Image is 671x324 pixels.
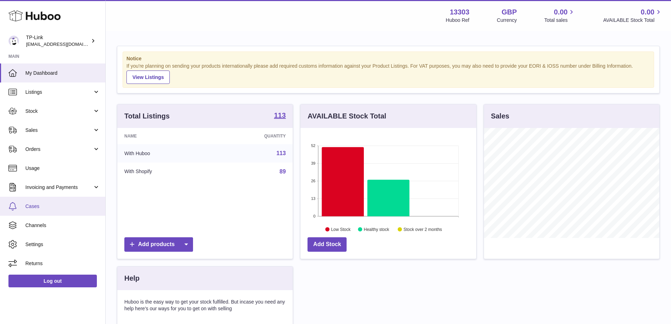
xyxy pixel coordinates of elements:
strong: 13303 [450,7,470,17]
a: View Listings [126,71,170,84]
div: TP-Link [26,34,89,48]
td: With Shopify [117,163,212,181]
h3: Help [124,274,139,283]
td: With Huboo [117,144,212,163]
a: Add Stock [307,237,347,252]
span: Usage [25,165,100,172]
span: Returns [25,260,100,267]
a: Add products [124,237,193,252]
div: If you're planning on sending your products internationally please add required customs informati... [126,63,650,84]
text: 13 [311,196,316,201]
span: Listings [25,89,93,96]
a: 0.00 Total sales [544,7,576,24]
span: Invoicing and Payments [25,184,93,191]
strong: GBP [502,7,517,17]
p: Huboo is the easy way to get your stock fulfilled. But incase you need any help here's our ways f... [124,299,286,312]
text: 52 [311,143,316,148]
strong: Notice [126,55,650,62]
span: My Dashboard [25,70,100,77]
text: Low Stock [331,227,351,232]
th: Name [117,128,212,144]
span: AVAILABLE Stock Total [603,17,663,24]
span: [EMAIL_ADDRESS][DOMAIN_NAME] [26,41,104,47]
span: Stock [25,108,93,115]
div: Currency [497,17,517,24]
h3: Sales [491,111,509,121]
a: Log out [8,275,97,287]
img: gaby.chen@tp-link.com [8,36,19,46]
span: 0.00 [641,7,654,17]
div: Huboo Ref [446,17,470,24]
span: Channels [25,222,100,229]
text: 39 [311,161,316,165]
a: 113 [274,112,286,120]
span: Orders [25,146,93,153]
span: Settings [25,241,100,248]
h3: Total Listings [124,111,170,121]
span: Sales [25,127,93,134]
text: Stock over 2 months [404,227,442,232]
span: Cases [25,203,100,210]
span: 0.00 [554,7,568,17]
span: Total sales [544,17,576,24]
strong: 113 [274,112,286,119]
a: 0.00 AVAILABLE Stock Total [603,7,663,24]
text: 0 [313,214,316,218]
text: Healthy stock [364,227,390,232]
text: 26 [311,179,316,183]
th: Quantity [212,128,293,144]
a: 113 [277,150,286,156]
h3: AVAILABLE Stock Total [307,111,386,121]
a: 89 [280,169,286,175]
